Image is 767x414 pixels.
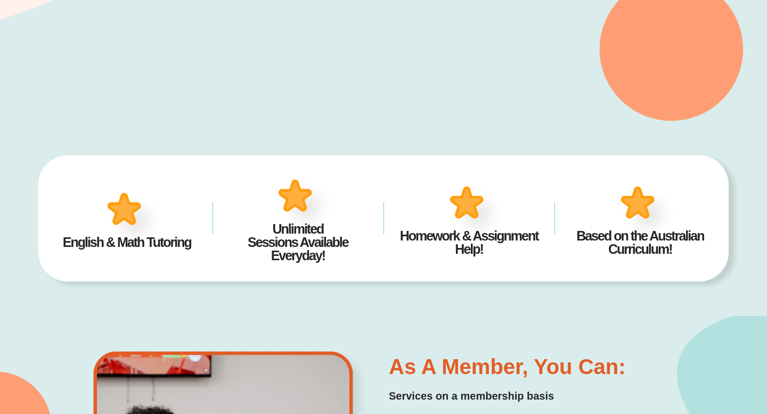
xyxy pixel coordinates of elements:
[399,229,538,256] h4: Homework & Assignment Help!
[229,222,368,262] h4: Unlimited Sessions Available Everyday!
[58,236,197,249] h4: English & Math Tutoring
[570,229,709,256] h4: Based on the Australian Curriculum!
[389,356,723,377] h3: As a member, you can:
[389,388,723,404] p: Services on a membership basis
[584,294,767,414] iframe: Chat Widget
